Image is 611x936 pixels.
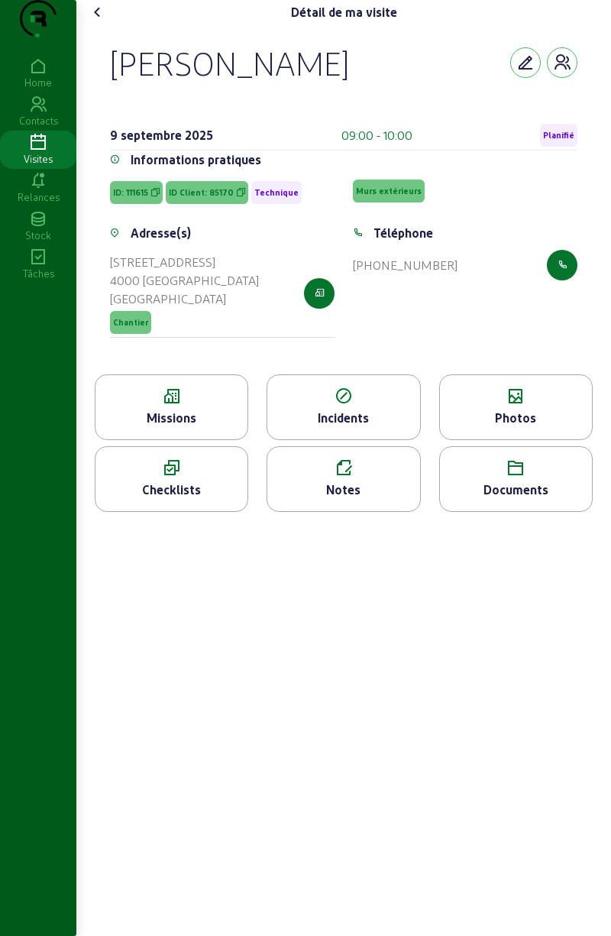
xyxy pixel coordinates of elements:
div: Adresse(s) [131,224,191,242]
div: Notes [267,481,419,499]
span: Chantier [113,317,148,328]
div: Photos [440,409,592,427]
span: Planifié [543,130,574,141]
div: Informations pratiques [131,151,261,169]
div: Téléphone [373,224,433,242]
div: Missions [95,409,247,427]
div: Détail de ma visite [291,3,397,21]
span: ID: 111615 [113,187,148,198]
div: Checklists [95,481,247,499]
div: [PHONE_NUMBER] [353,256,457,274]
span: Murs extérieurs [356,186,422,196]
div: [GEOGRAPHIC_DATA] [110,290,259,308]
div: Incidents [267,409,419,427]
span: Technique [254,187,299,198]
div: 09:00 - 10:00 [341,126,412,144]
div: Documents [440,481,592,499]
span: ID Client: 85170 [169,187,234,198]
div: 9 septembre 2025 [110,126,213,144]
div: [PERSON_NAME] [110,43,349,83]
div: [STREET_ADDRESS] [110,253,259,271]
div: 4000 [GEOGRAPHIC_DATA] [110,271,259,290]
